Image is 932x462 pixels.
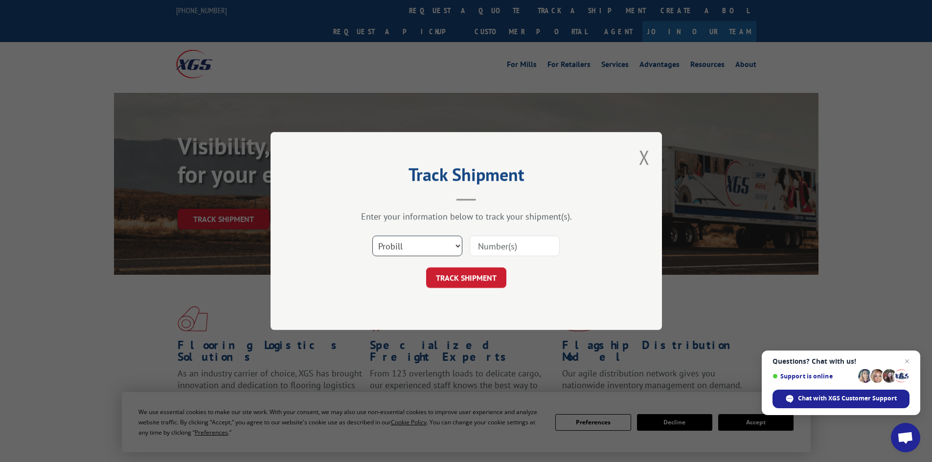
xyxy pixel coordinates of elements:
[426,267,506,288] button: TRACK SHIPMENT
[773,357,909,365] span: Questions? Chat with us!
[798,394,897,403] span: Chat with XGS Customer Support
[773,373,855,380] span: Support is online
[319,211,613,222] div: Enter your information below to track your shipment(s).
[639,144,650,170] button: Close modal
[891,423,920,452] a: Open chat
[470,236,560,256] input: Number(s)
[773,390,909,408] span: Chat with XGS Customer Support
[319,168,613,186] h2: Track Shipment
